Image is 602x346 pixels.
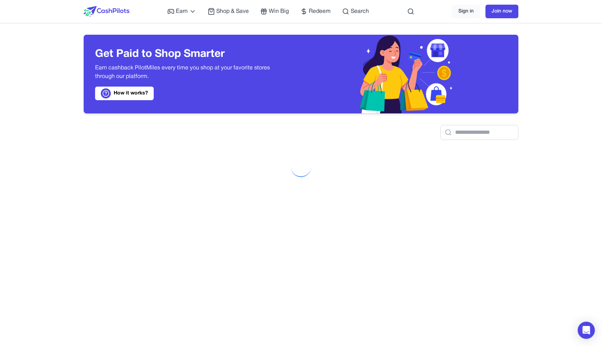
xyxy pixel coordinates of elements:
img: CashPilots Logo [84,6,129,17]
a: Win Big [260,7,289,16]
a: Sign in [452,5,480,18]
h3: Get Paid to Shop Smarter [95,48,290,61]
span: Search [351,7,369,16]
a: Join now [485,5,518,18]
p: Earn cashback PilotMiles every time you shop at your favorite stores through our platform. [95,64,290,81]
div: Open Intercom Messenger [578,322,595,339]
a: Search [342,7,369,16]
span: Redeem [309,7,331,16]
a: Earn [167,7,196,16]
span: Win Big [269,7,289,16]
a: Redeem [300,7,331,16]
img: Header decoration [355,35,465,113]
a: Shop & Save [208,7,249,16]
a: How it works? [95,87,154,100]
span: Shop & Save [216,7,249,16]
span: Earn [176,7,188,16]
